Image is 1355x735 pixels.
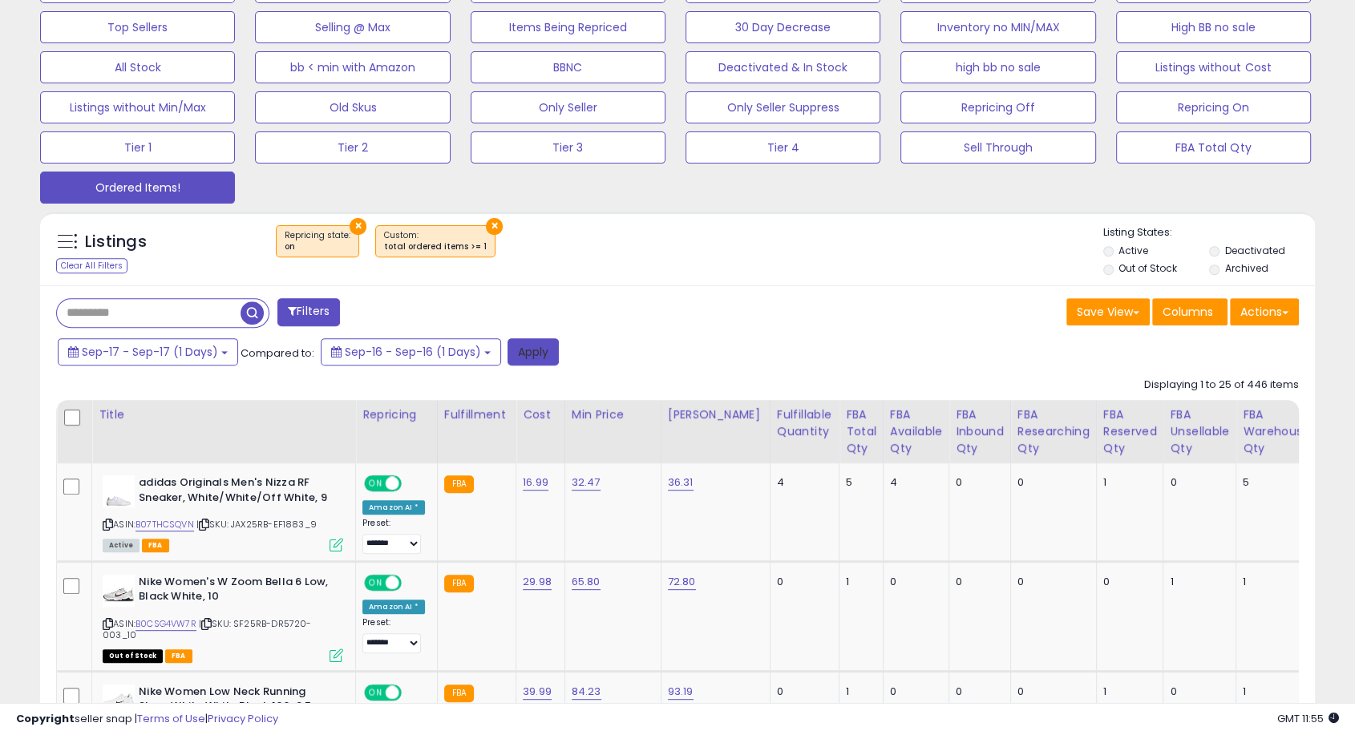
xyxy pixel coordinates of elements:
img: 315dB9peWVL._SL40_.jpg [103,685,135,717]
div: FBA Unsellable Qty [1170,406,1229,457]
div: Displaying 1 to 25 of 446 items [1144,378,1299,393]
label: Active [1118,244,1148,257]
button: Listings without Cost [1116,51,1311,83]
span: Repricing state : [285,229,350,253]
span: OFF [399,477,425,491]
a: 36.31 [668,475,694,491]
a: B07THCSQVN [135,518,194,531]
div: 0 [1017,475,1084,490]
a: Privacy Policy [208,711,278,726]
div: seller snap | | [16,712,278,727]
button: Old Skus [255,91,450,123]
div: 0 [890,575,936,589]
a: Terms of Use [137,711,205,726]
span: FBA [165,649,192,663]
button: Tier 4 [686,131,880,164]
button: FBA Total Qty [1116,131,1311,164]
span: Columns [1163,304,1213,320]
div: 4 [777,475,827,490]
img: 31w43BUy7FL._SL40_.jpg [103,475,135,507]
div: Amazon AI * [362,600,425,614]
img: 31MXHEucYeL._SL40_.jpg [103,575,135,607]
button: All Stock [40,51,235,83]
div: FBA Researching Qty [1017,406,1090,457]
div: Fulfillment [444,406,509,423]
span: ON [366,575,386,589]
div: 0 [1103,575,1151,589]
span: ON [366,477,386,491]
button: Columns [1152,298,1228,325]
div: Preset: [362,518,425,554]
button: Repricing Off [900,91,1095,123]
div: 1 [1243,685,1304,699]
strong: Copyright [16,711,75,726]
button: Ordered Items! [40,172,235,204]
b: Nike Women Low Neck Running Shoe, White White Black 100, 9.5 [139,685,334,718]
button: Only Seller Suppress [686,91,880,123]
span: 2025-09-18 11:55 GMT [1277,711,1339,726]
button: Sell Through [900,131,1095,164]
b: Nike Women's W Zoom Bella 6 Low, Black White, 10 [139,575,334,608]
span: OFF [399,575,425,589]
div: 0 [1170,475,1224,490]
button: Tier 1 [40,131,235,164]
div: FBA Available Qty [890,406,942,457]
button: bb < min with Amazon [255,51,450,83]
button: 30 Day Decrease [686,11,880,43]
div: ASIN: [103,475,343,550]
div: Min Price [572,406,654,423]
div: [PERSON_NAME] [668,406,763,423]
div: Fulfillable Quantity [777,406,832,440]
button: Inventory no MIN/MAX [900,11,1095,43]
button: Actions [1230,298,1299,325]
span: All listings currently available for purchase on Amazon [103,539,140,552]
div: 0 [777,685,827,699]
a: 39.99 [523,684,552,700]
div: 0 [1017,575,1084,589]
div: Amazon AI * [362,500,425,515]
span: FBA [142,539,169,552]
div: 1 [846,575,871,589]
div: FBA Total Qty [846,406,876,457]
a: 32.47 [572,475,601,491]
div: Clear All Filters [56,258,127,273]
button: Save View [1066,298,1150,325]
div: 1 [1103,685,1151,699]
button: Sep-17 - Sep-17 (1 Days) [58,338,238,365]
div: 0 [1170,685,1224,699]
span: | SKU: SF25RB-DR5720-003_10 [103,617,311,641]
button: Items Being Repriced [471,11,665,43]
span: ON [366,685,386,699]
button: Repricing On [1116,91,1311,123]
div: Cost [523,406,558,423]
a: B0CSG4VW7R [135,617,196,631]
div: 0 [890,685,936,699]
div: Repricing [362,406,431,423]
div: 5 [846,475,871,490]
div: 0 [777,575,827,589]
button: Tier 3 [471,131,665,164]
div: on [285,241,350,252]
span: Sep-16 - Sep-16 (1 Days) [345,344,481,360]
div: FBA Warehouse Qty [1243,406,1309,457]
div: 1 [1103,475,1151,490]
button: Selling @ Max [255,11,450,43]
div: Title [99,406,349,423]
label: Out of Stock [1118,261,1177,275]
a: 72.80 [668,574,696,590]
div: 0 [956,475,998,490]
a: 29.98 [523,574,552,590]
div: 5 [1243,475,1304,490]
small: FBA [444,475,474,493]
button: Tier 2 [255,131,450,164]
a: 93.19 [668,684,694,700]
button: × [350,218,366,235]
span: Custom: [384,229,487,253]
button: Sep-16 - Sep-16 (1 Days) [321,338,501,365]
label: Archived [1225,261,1268,275]
span: Sep-17 - Sep-17 (1 Days) [82,344,218,360]
b: adidas Originals Men's Nizza RF Sneaker, White/White/Off White, 9 [139,475,334,509]
span: | SKU: JAX25RB-EF1883_9 [196,518,317,531]
div: 1 [1170,575,1224,589]
button: BBNC [471,51,665,83]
